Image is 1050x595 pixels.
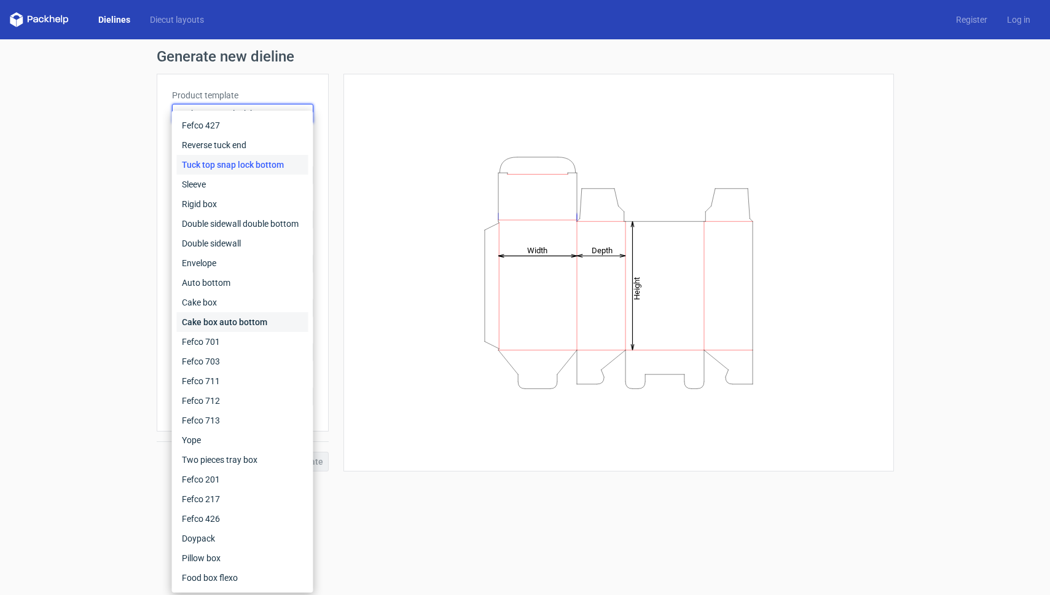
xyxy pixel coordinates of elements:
div: Tuck top snap lock bottom [177,155,308,175]
div: Fefco 201 [177,470,308,489]
div: Envelope [177,253,308,273]
div: Fefco 703 [177,352,308,371]
tspan: Width [527,245,547,254]
h1: Generate new dieline [157,49,894,64]
a: Log in [997,14,1040,26]
div: Cake box [177,293,308,312]
a: Dielines [88,14,140,26]
div: Double sidewall [177,234,308,253]
div: Fefco 701 [177,332,308,352]
div: Yope [177,430,308,450]
div: Two pieces tray box [177,450,308,470]
div: Sleeve [177,175,308,194]
div: Food box flexo [177,568,308,588]
div: Fefco 712 [177,391,308,411]
div: Reverse tuck end [177,135,308,155]
div: Fefco 427 [177,116,308,135]
tspan: Depth [592,245,613,254]
label: Product template [172,89,313,101]
div: Fefco 713 [177,411,308,430]
div: Fefco 711 [177,371,308,391]
div: Pillow box [177,548,308,568]
tspan: Height [632,277,641,299]
span: Tuck top snap lock bottom [178,108,299,120]
div: Rigid box [177,194,308,214]
a: Diecut layouts [140,14,214,26]
div: Fefco 426 [177,509,308,529]
div: Cake box auto bottom [177,312,308,332]
a: Register [946,14,997,26]
div: Double sidewall double bottom [177,214,308,234]
div: Doypack [177,529,308,548]
div: Fefco 217 [177,489,308,509]
div: Auto bottom [177,273,308,293]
